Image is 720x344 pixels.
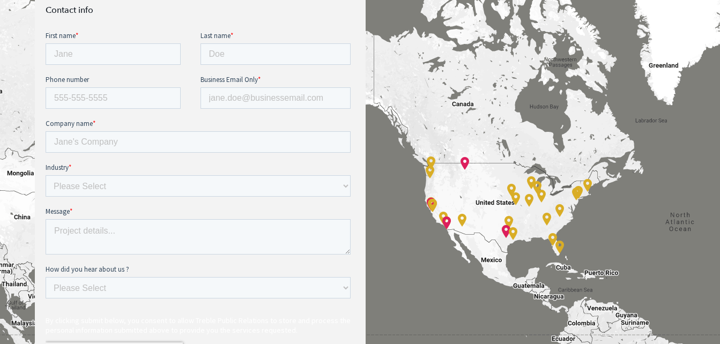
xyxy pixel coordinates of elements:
span: Business Email Only [155,44,212,54]
h3: Contact info [46,6,355,14]
input: jane.doe@businessemail.com [155,57,306,78]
